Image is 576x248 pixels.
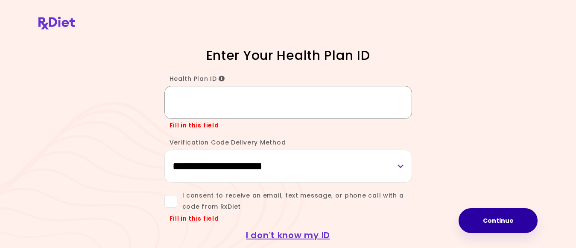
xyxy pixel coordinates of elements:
[170,74,225,83] span: Health Plan ID
[164,121,412,130] div: Fill in this field
[164,138,286,147] label: Verification Code Delivery Method
[164,214,412,223] div: Fill in this field
[139,47,438,64] h1: Enter Your Health Plan ID
[219,76,225,82] i: Info
[246,229,330,241] a: I don't know my ID
[38,17,75,30] img: RxDiet
[177,190,412,212] span: I consent to receive an email, text message, or phone call with a code from RxDiet
[459,208,538,233] button: Continue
